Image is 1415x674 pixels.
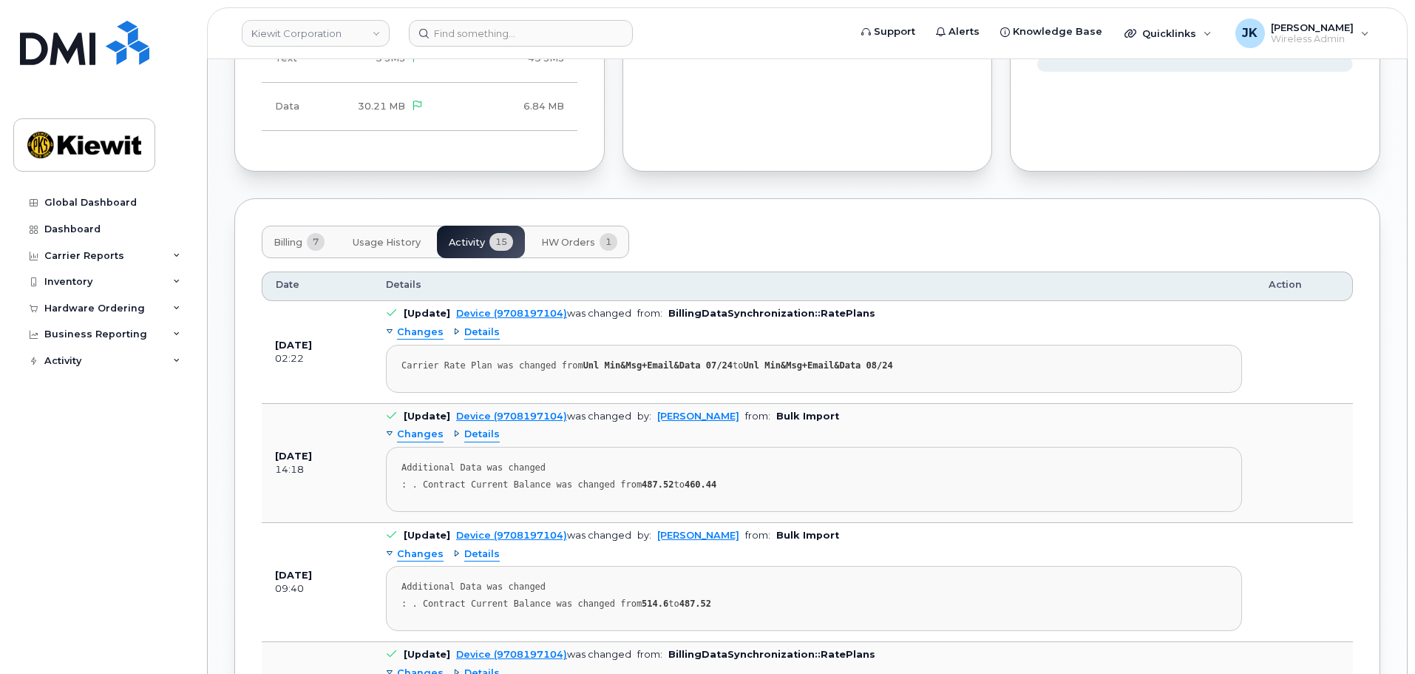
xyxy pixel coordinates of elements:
[456,411,631,422] div: was changed
[743,360,892,371] strong: Unl Min&Msg+Email&Data 08/24
[456,530,567,541] a: Device (9708197104)
[307,233,325,251] span: 7
[745,411,770,422] span: from:
[242,20,390,47] a: Kiewit Corporation
[456,308,567,319] a: Device (9708197104)
[404,308,450,319] b: [Update]
[401,582,1226,593] div: Additional Data was changed
[583,360,733,371] strong: Unl Min&Msg+Email&Data 07/24
[358,101,405,112] span: 30.21 MB
[1242,24,1258,42] span: JK
[637,530,651,541] span: by:
[262,83,324,131] td: Data
[1271,21,1354,33] span: [PERSON_NAME]
[1142,27,1196,39] span: Quicklinks
[275,451,312,462] b: [DATE]
[1114,18,1222,48] div: Quicklinks
[404,530,450,541] b: [Update]
[926,17,990,47] a: Alerts
[637,411,651,422] span: by:
[657,530,739,541] a: [PERSON_NAME]
[386,278,421,291] span: Details
[637,308,662,319] span: from:
[685,479,716,490] strong: 460.44
[456,530,631,541] div: was changed
[668,649,875,660] b: BillingDataSynchronization::RatePlans
[679,599,711,609] strong: 487.52
[276,278,299,291] span: Date
[456,411,567,422] a: Device (9708197104)
[464,547,500,562] span: Details
[1225,18,1380,48] div: Jamie Krussel
[397,547,444,562] span: Changes
[275,340,312,351] b: [DATE]
[637,649,662,660] span: from:
[851,17,926,47] a: Support
[1013,24,1102,39] span: Knowledge Base
[668,308,875,319] b: BillingDataSynchronization::RatePlans
[776,411,839,422] b: Bulk Import
[600,233,617,251] span: 1
[401,599,1226,610] div: : . Contract Current Balance was changed from to
[401,360,1226,371] div: Carrier Rate Plan was changed from to
[409,20,633,47] input: Find something...
[401,479,1226,491] div: : . Contract Current Balance was changed from to
[990,17,1113,47] a: Knowledge Base
[404,411,450,422] b: [Update]
[642,479,673,490] strong: 487.52
[397,326,444,340] span: Changes
[376,53,405,64] span: 5 SMS
[1271,33,1354,45] span: Wireless Admin
[275,463,359,476] div: 14:18
[1351,610,1404,663] iframe: Messenger Launcher
[1255,272,1353,301] th: Action
[745,530,770,541] span: from:
[949,24,980,39] span: Alerts
[464,428,500,442] span: Details
[397,428,444,442] span: Changes
[456,649,631,660] div: was changed
[464,326,500,340] span: Details
[436,83,577,131] td: 6.84 MB
[456,649,567,660] a: Device (9708197104)
[642,599,668,609] strong: 514.6
[275,570,312,581] b: [DATE]
[874,24,915,39] span: Support
[275,352,359,365] div: 02:22
[404,649,450,660] b: [Update]
[275,582,359,596] div: 09:40
[353,237,421,249] span: Usage History
[274,237,302,249] span: Billing
[401,462,1226,474] div: Additional Data was changed
[541,237,595,249] span: HW Orders
[776,530,839,541] b: Bulk Import
[456,308,631,319] div: was changed
[657,411,739,422] a: [PERSON_NAME]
